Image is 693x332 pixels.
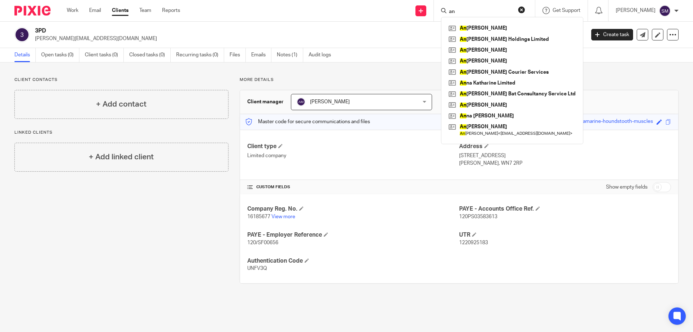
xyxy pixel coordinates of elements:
span: UNFV3Q [247,266,267,271]
h3: Client manager [247,98,284,105]
h4: Address [459,143,671,150]
h4: Client type [247,143,459,150]
div: bluetooth-aquamarine-houndstooth-muscles [551,118,653,126]
h4: + Add contact [96,99,147,110]
p: Client contacts [14,77,228,83]
button: Clear [518,6,525,13]
a: Emails [251,48,271,62]
h4: CUSTOM FIELDS [247,184,459,190]
a: Notes (1) [277,48,303,62]
img: svg%3E [14,27,30,42]
a: Details [14,48,36,62]
span: 120PS03583613 [459,214,497,219]
label: Show empty fields [606,184,648,191]
h4: Company Reg. No. [247,205,459,213]
p: Limited company [247,152,459,159]
p: Master code for secure communications and files [245,118,370,125]
h4: + Add linked client [89,151,154,163]
span: [PERSON_NAME] [310,99,350,104]
a: Audit logs [309,48,336,62]
h2: 3PD [35,27,471,35]
p: [PERSON_NAME] [616,7,655,14]
span: 16185677 [247,214,270,219]
h4: UTR [459,231,671,239]
a: Closed tasks (0) [129,48,171,62]
span: 120/SF00656 [247,240,278,245]
p: Linked clients [14,130,228,135]
img: svg%3E [659,5,671,17]
a: Work [67,7,78,14]
h4: Authentication Code [247,257,459,265]
p: [PERSON_NAME][EMAIL_ADDRESS][DOMAIN_NAME] [35,35,580,42]
a: Reports [162,7,180,14]
img: svg%3E [297,98,305,106]
a: View more [271,214,295,219]
span: 1220925183 [459,240,488,245]
h4: PAYE - Accounts Office Ref. [459,205,671,213]
p: [STREET_ADDRESS] [459,152,671,159]
input: Search [448,9,513,15]
a: Team [139,7,151,14]
span: Get Support [553,8,580,13]
a: Files [230,48,246,62]
a: Create task [591,29,633,40]
img: Pixie [14,6,51,16]
p: More details [240,77,679,83]
a: Recurring tasks (0) [176,48,224,62]
a: Email [89,7,101,14]
a: Client tasks (0) [85,48,124,62]
h4: PAYE - Employer Reference [247,231,459,239]
p: [PERSON_NAME], WN7 2RP [459,160,671,167]
a: Clients [112,7,128,14]
a: Open tasks (0) [41,48,79,62]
